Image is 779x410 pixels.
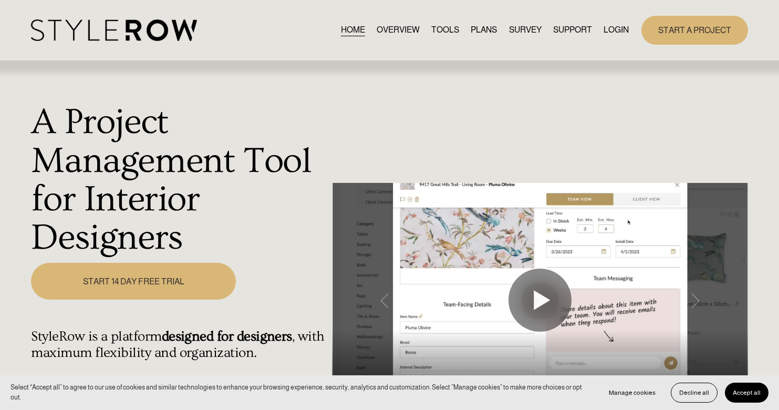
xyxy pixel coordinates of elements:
[162,329,292,344] strong: designed for designers
[553,23,592,37] a: folder dropdown
[604,23,629,37] a: LOGIN
[553,24,592,36] span: SUPPORT
[509,23,542,37] a: SURVEY
[31,103,326,257] h1: A Project Management Tool for Interior Designers
[725,383,768,403] button: Accept all
[31,19,196,41] img: StyleRow
[377,23,420,37] a: OVERVIEW
[508,269,572,332] button: Play
[601,383,663,403] button: Manage cookies
[31,263,236,300] a: START 14 DAY FREE TRIAL
[11,383,590,402] p: Select “Accept all” to agree to our use of cookies and similar technologies to enhance your brows...
[641,16,748,45] a: START A PROJECT
[609,389,656,396] span: Manage cookies
[471,23,497,37] a: PLANS
[31,329,326,362] h4: StyleRow is a platform , with maximum flexibility and organization.
[671,383,718,403] button: Decline all
[733,389,761,396] span: Accept all
[341,23,365,37] a: HOME
[679,389,709,396] span: Decline all
[431,23,459,37] a: TOOLS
